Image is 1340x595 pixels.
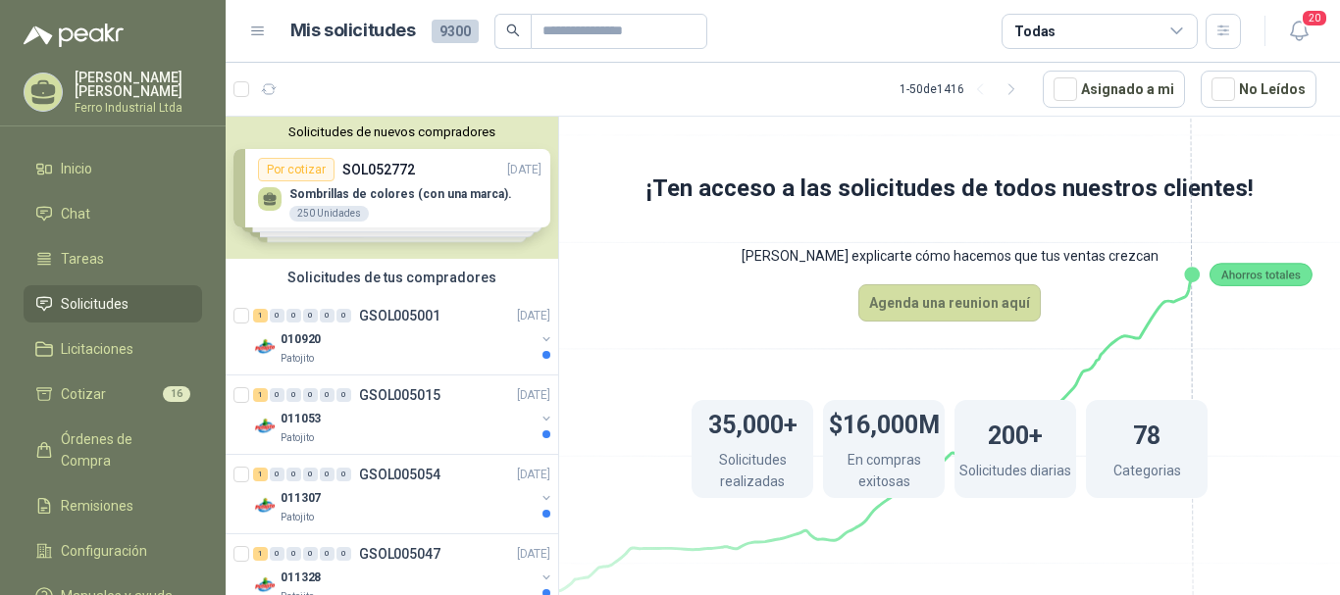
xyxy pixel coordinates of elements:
[1301,9,1328,27] span: 20
[281,510,314,525] p: Patojito
[24,24,124,47] img: Logo peakr
[1113,460,1181,486] p: Categorias
[823,449,945,497] p: En compras exitosas
[281,569,321,587] p: 011328
[24,330,202,368] a: Licitaciones
[290,17,416,45] h1: Mis solicitudes
[286,547,301,561] div: 0
[61,540,147,562] span: Configuración
[320,309,335,322] div: 0
[24,487,202,524] a: Remisiones
[61,428,183,471] span: Órdenes de Compra
[226,259,558,296] div: Solicitudes de tus compradores
[253,468,268,481] div: 1
[24,375,202,413] a: Cotizar16
[1014,21,1056,42] div: Todas
[163,386,190,402] span: 16
[692,449,813,497] p: Solicitudes realizadas
[253,547,268,561] div: 1
[359,547,440,561] p: GSOL005047
[1201,71,1316,108] button: No Leídos
[303,468,318,481] div: 0
[320,388,335,402] div: 0
[24,150,202,187] a: Inicio
[432,20,479,43] span: 9300
[61,338,133,360] span: Licitaciones
[75,102,202,114] p: Ferro Industrial Ltda
[708,401,798,444] h1: 35,000+
[24,532,202,570] a: Configuración
[506,24,520,37] span: search
[253,415,277,438] img: Company Logo
[61,203,90,224] span: Chat
[253,494,277,518] img: Company Logo
[517,386,550,405] p: [DATE]
[226,117,558,259] div: Solicitudes de nuevos compradoresPor cotizarSOL052772[DATE] Sombrillas de colores (con una marca)...
[286,468,301,481] div: 0
[1043,71,1185,108] button: Asignado a mi
[281,430,314,446] p: Patojito
[24,195,202,232] a: Chat
[24,285,202,322] a: Solicitudes
[336,547,351,561] div: 0
[336,388,351,402] div: 0
[858,284,1041,322] button: Agenda una reunion aquí
[253,309,268,322] div: 1
[233,124,550,139] button: Solicitudes de nuevos compradores
[517,466,550,484] p: [DATE]
[253,304,554,367] a: 1 0 0 0 0 0 GSOL005001[DATE] Company Logo010920Patojito
[900,74,1027,105] div: 1 - 50 de 1416
[281,351,314,367] p: Patojito
[270,468,284,481] div: 0
[253,383,554,446] a: 1 0 0 0 0 0 GSOL005015[DATE] Company Logo011053Patojito
[303,309,318,322] div: 0
[270,547,284,561] div: 0
[959,460,1071,486] p: Solicitudes diarias
[61,158,92,179] span: Inicio
[270,388,284,402] div: 0
[253,463,554,525] a: 1 0 0 0 0 0 GSOL005054[DATE] Company Logo011307Patojito
[359,468,440,481] p: GSOL005054
[1281,14,1316,49] button: 20
[281,410,321,428] p: 011053
[61,495,133,517] span: Remisiones
[61,248,104,270] span: Tareas
[75,71,202,98] p: [PERSON_NAME] [PERSON_NAME]
[359,388,440,402] p: GSOL005015
[1133,412,1160,455] h1: 78
[359,309,440,322] p: GSOL005001
[320,547,335,561] div: 0
[270,309,284,322] div: 0
[61,383,106,405] span: Cotizar
[320,468,335,481] div: 0
[281,489,321,508] p: 011307
[829,401,940,444] h1: $16,000M
[253,388,268,402] div: 1
[24,421,202,479] a: Órdenes de Compra
[988,412,1043,455] h1: 200+
[281,330,321,349] p: 010920
[336,309,351,322] div: 0
[517,545,550,564] p: [DATE]
[286,309,301,322] div: 0
[517,307,550,325] p: [DATE]
[303,388,318,402] div: 0
[61,293,129,315] span: Solicitudes
[24,240,202,277] a: Tareas
[286,388,301,402] div: 0
[303,547,318,561] div: 0
[253,335,277,359] img: Company Logo
[336,468,351,481] div: 0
